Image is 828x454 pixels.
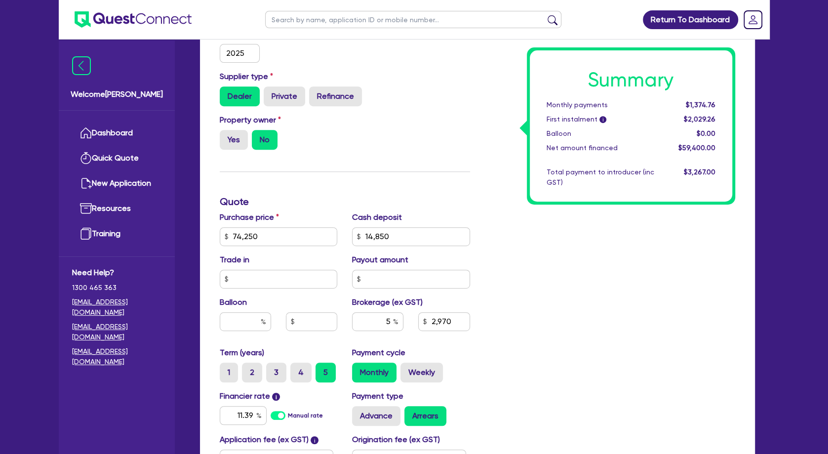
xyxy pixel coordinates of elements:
span: i [272,393,280,401]
img: resources [80,203,92,214]
label: Dealer [220,86,260,106]
a: Dashboard [72,121,161,146]
label: Cash deposit [352,211,402,223]
label: Payout amount [352,254,408,266]
a: [EMAIL_ADDRESS][DOMAIN_NAME] [72,297,161,318]
a: [EMAIL_ADDRESS][DOMAIN_NAME] [72,346,161,367]
label: 1 [220,363,238,382]
div: First instalment [539,114,662,124]
div: Balloon [539,128,662,139]
label: Property owner [220,114,281,126]
label: Arrears [404,406,446,426]
span: $2,029.26 [683,115,715,123]
label: 2 [242,363,262,382]
span: i [599,117,606,124]
label: Payment type [352,390,403,402]
label: Payment cycle [352,347,405,359]
a: [EMAIL_ADDRESS][DOMAIN_NAME] [72,322,161,342]
a: New Application [72,171,161,196]
label: Trade in [220,254,249,266]
a: Quick Quote [72,146,161,171]
label: 4 [290,363,312,382]
label: Origination fee (ex GST) [352,434,440,446]
span: $59,400.00 [678,144,715,152]
a: Return To Dashboard [643,10,738,29]
a: Resources [72,196,161,221]
h3: Quote [220,196,470,207]
div: Monthly payments [539,100,662,110]
h1: Summary [547,68,715,92]
label: Financier rate [220,390,280,402]
div: Net amount financed [539,143,662,153]
label: Manual rate [288,411,323,420]
span: Welcome [PERSON_NAME] [71,88,163,100]
img: new-application [80,177,92,189]
label: 5 [315,363,336,382]
input: Search by name, application ID or mobile number... [265,11,561,28]
span: $1,374.76 [685,101,715,109]
label: Refinance [309,86,362,106]
label: Balloon [220,296,247,308]
label: Supplier type [220,71,273,83]
label: Yes [220,130,248,150]
span: $3,267.00 [683,168,715,176]
label: Brokerage (ex GST) [352,296,423,308]
label: Weekly [400,363,443,382]
a: Dropdown toggle [740,7,766,33]
img: quick-quote [80,152,92,164]
span: $0.00 [696,129,715,137]
img: training [80,228,92,240]
span: 1300 465 363 [72,283,161,293]
span: i [311,436,318,444]
label: Application fee (ex GST) [220,434,309,446]
img: quest-connect-logo-blue [75,11,192,28]
img: icon-menu-close [72,56,91,75]
label: Advance [352,406,400,426]
label: 3 [266,363,286,382]
label: No [252,130,277,150]
label: Term (years) [220,347,264,359]
label: Private [264,86,305,106]
a: Training [72,221,161,247]
label: Monthly [352,363,396,382]
label: Purchase price [220,211,279,223]
div: Total payment to introducer (inc GST) [539,167,662,188]
span: Need Help? [72,267,161,279]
